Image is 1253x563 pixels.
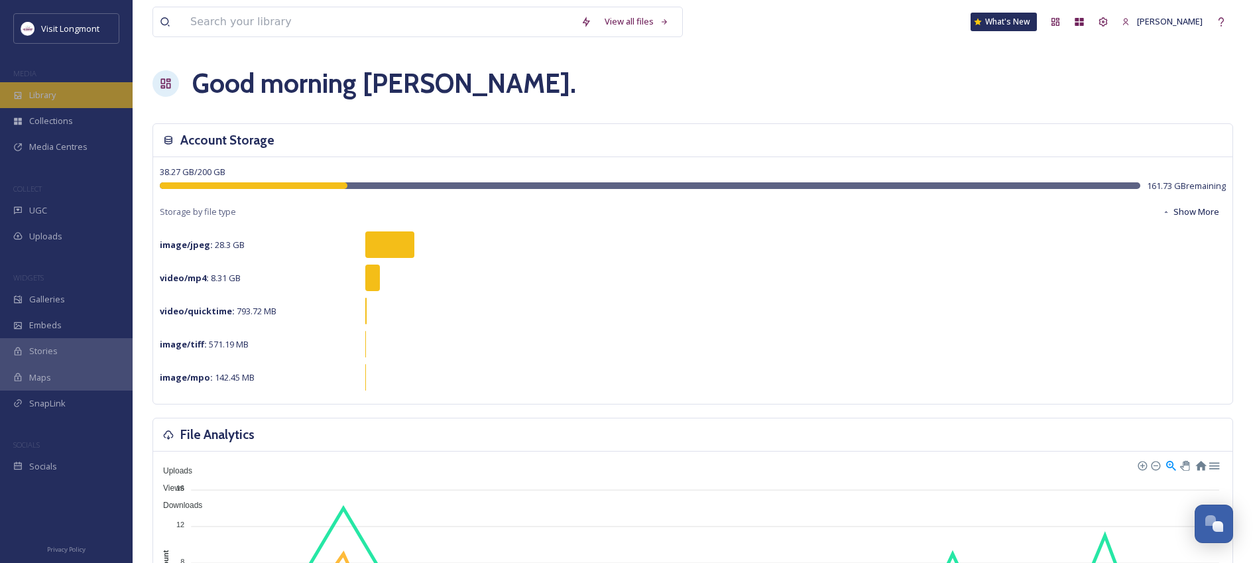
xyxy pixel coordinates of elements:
input: Search your library [184,7,574,36]
strong: image/tiff : [160,338,207,350]
span: SnapLink [29,397,66,410]
div: Reset Zoom [1195,459,1206,470]
h1: Good morning [PERSON_NAME] . [192,64,576,103]
span: WIDGETS [13,273,44,282]
span: 8.31 GB [160,272,241,284]
div: Selection Zoom [1165,459,1176,470]
strong: image/jpeg : [160,239,213,251]
span: Collections [29,115,73,127]
span: Stories [29,345,58,357]
span: 38.27 GB / 200 GB [160,166,225,178]
span: Uploads [29,230,62,243]
span: COLLECT [13,184,42,194]
button: Show More [1156,199,1226,225]
span: Media Centres [29,141,88,153]
a: Privacy Policy [47,540,86,556]
span: Socials [29,460,57,473]
div: Zoom Out [1150,460,1160,469]
img: longmont.jpg [21,22,34,35]
span: Embeds [29,319,62,332]
span: 142.45 MB [160,371,255,383]
span: Privacy Policy [47,545,86,554]
div: Zoom In [1137,460,1146,469]
span: 571.19 MB [160,338,249,350]
span: Visit Longmont [41,23,99,34]
span: 161.73 GB remaining [1147,180,1226,192]
div: Panning [1180,461,1188,469]
span: Downloads [153,501,202,510]
span: 28.3 GB [160,239,245,251]
a: [PERSON_NAME] [1115,9,1209,34]
span: SOCIALS [13,440,40,450]
span: Storage by file type [160,206,236,218]
span: Views [153,483,184,493]
span: MEDIA [13,68,36,78]
h3: Account Storage [180,131,274,150]
h3: File Analytics [180,425,255,444]
tspan: 16 [176,484,184,492]
span: 793.72 MB [160,305,276,317]
span: Library [29,89,56,101]
span: Uploads [153,466,192,475]
a: View all files [598,9,676,34]
strong: video/mp4 : [160,272,209,284]
a: What's New [971,13,1037,31]
strong: image/mpo : [160,371,213,383]
tspan: 12 [176,521,184,529]
div: Menu [1208,459,1219,470]
span: [PERSON_NAME] [1137,15,1203,27]
strong: video/quicktime : [160,305,235,317]
span: UGC [29,204,47,217]
span: Galleries [29,293,65,306]
span: Maps [29,371,51,384]
button: Open Chat [1195,505,1233,543]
